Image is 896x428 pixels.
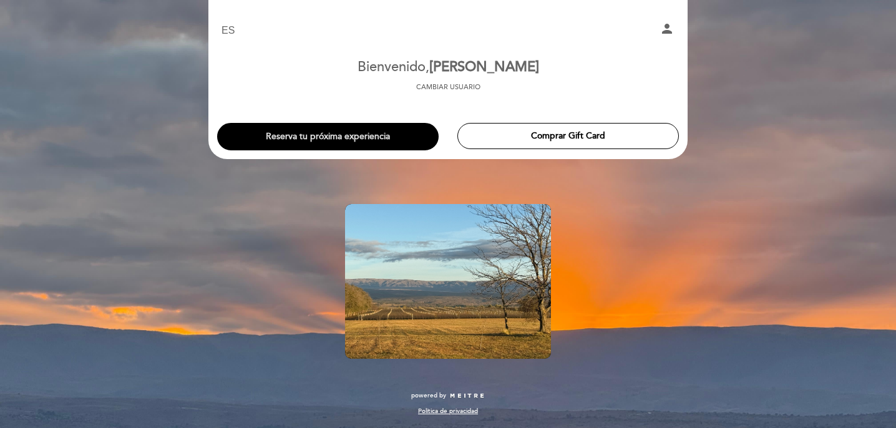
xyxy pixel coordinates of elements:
button: Reserva tu próxima experiencia [217,123,439,150]
span: [PERSON_NAME] [429,59,539,75]
a: powered by [411,391,485,400]
button: person [660,21,674,41]
img: MEITRE [449,393,485,399]
button: Comprar Gift Card [457,123,679,149]
span: powered by [411,391,446,400]
h2: Bienvenido, [358,60,539,75]
a: Política de privacidad [418,407,478,416]
a: Bodega [PERSON_NAME] [370,14,526,48]
button: Cambiar usuario [412,82,484,93]
img: banner_1748437098.jpeg [345,204,551,359]
i: person [660,21,674,36]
